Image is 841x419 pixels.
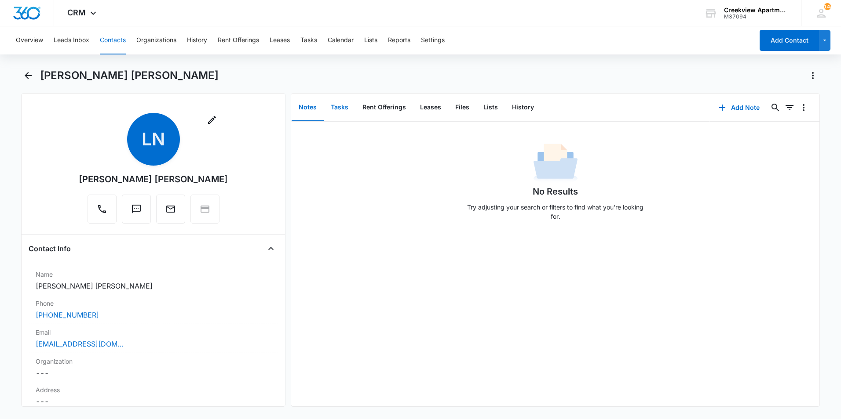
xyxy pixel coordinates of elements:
p: Try adjusting your search or filters to find what you’re looking for. [463,202,648,221]
label: Email [36,328,271,337]
h1: [PERSON_NAME] [PERSON_NAME] [40,69,219,82]
a: Text [122,208,151,216]
label: Address [36,385,271,394]
span: CRM [67,8,86,17]
dd: --- [36,368,271,378]
dd: --- [36,396,271,407]
button: Text [122,195,151,224]
button: Calendar [328,26,354,54]
div: account id [724,14,788,20]
button: Settings [421,26,445,54]
button: Actions [806,69,820,83]
button: Leases [413,94,448,121]
button: Leads Inbox [54,26,89,54]
span: 144 [824,3,831,10]
button: Reports [388,26,410,54]
button: Add Contact [760,30,819,51]
div: Organization--- [29,353,278,382]
button: Call [88,195,117,224]
a: [EMAIL_ADDRESS][DOMAIN_NAME] [36,339,124,349]
button: Lists [476,94,505,121]
button: Overflow Menu [797,101,811,115]
button: Rent Offerings [355,94,413,121]
label: Phone [36,299,271,308]
button: Add Note [710,97,768,118]
button: Email [156,195,185,224]
div: Address--- [29,382,278,411]
button: Search... [768,101,782,115]
button: Back [21,69,35,83]
div: account name [724,7,788,14]
button: Files [448,94,476,121]
dd: [PERSON_NAME] [PERSON_NAME] [36,281,271,291]
button: Lists [364,26,377,54]
h4: Contact Info [29,243,71,254]
span: LN [127,113,180,166]
button: Rent Offerings [218,26,259,54]
div: [PERSON_NAME] [PERSON_NAME] [79,173,228,186]
button: History [505,94,541,121]
a: Call [88,208,117,216]
button: Filters [782,101,797,115]
button: Close [264,242,278,256]
label: Name [36,270,271,279]
a: [PHONE_NUMBER] [36,310,99,320]
img: No Data [534,141,578,185]
div: Email[EMAIL_ADDRESS][DOMAIN_NAME] [29,324,278,353]
button: Leases [270,26,290,54]
button: Organizations [136,26,176,54]
div: Name[PERSON_NAME] [PERSON_NAME] [29,266,278,295]
div: notifications count [824,3,831,10]
a: Email [156,208,185,216]
div: Phone[PHONE_NUMBER] [29,295,278,324]
button: Notes [292,94,324,121]
button: Tasks [300,26,317,54]
button: History [187,26,207,54]
button: Tasks [324,94,355,121]
button: Contacts [100,26,126,54]
label: Organization [36,357,271,366]
button: Overview [16,26,43,54]
h1: No Results [533,185,578,198]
